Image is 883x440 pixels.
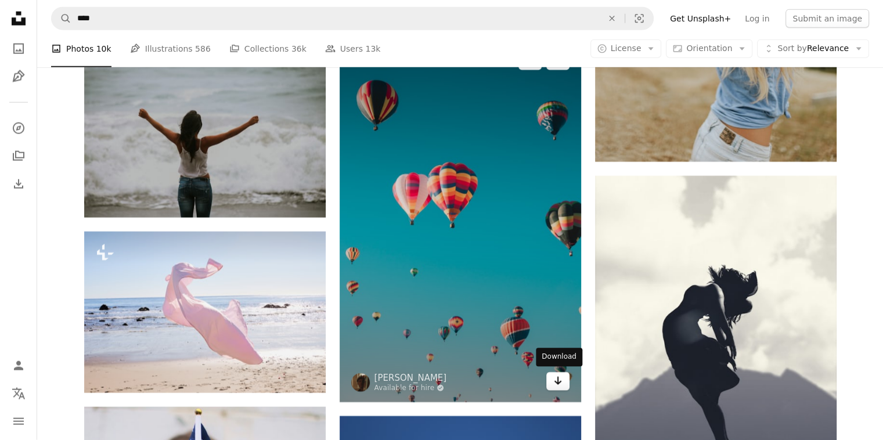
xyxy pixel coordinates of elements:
a: Collections 36k [229,30,307,67]
button: Sort byRelevance [757,39,869,58]
a: Download [546,372,570,391]
img: a woman in a pink dress is on the beach [84,232,326,393]
a: Available for hire [374,384,447,393]
img: Go to ian dooley's profile [351,373,370,392]
button: Orientation [666,39,752,58]
span: License [611,44,641,53]
a: Users 13k [325,30,381,67]
form: Find visuals sitewide [51,7,654,30]
button: Visual search [625,8,653,30]
a: silhouette of person jumping in mid-air during daytime [595,352,837,362]
a: Illustrations 586 [130,30,211,67]
button: License [590,39,662,58]
a: [PERSON_NAME] [374,372,447,384]
button: Search Unsplash [52,8,71,30]
a: Photos [7,37,30,60]
a: Illustrations [7,65,30,88]
a: Download History [7,172,30,196]
button: Language [7,382,30,405]
button: Clear [599,8,625,30]
a: Explore [7,117,30,140]
span: 13k [365,42,380,55]
a: Collections [7,145,30,168]
a: Get Unsplash+ [663,9,738,28]
span: 36k [291,42,307,55]
img: woman in white spaghetti strap top standing on the seashore [84,57,326,218]
a: assorted hot air balloons flying at high altitude during daytime [340,215,581,226]
span: 586 [195,42,211,55]
div: Download [536,348,582,367]
a: Log in [738,9,776,28]
button: Submit an image [785,9,869,28]
a: a woman in a pink dress is on the beach [84,306,326,317]
span: Orientation [686,44,732,53]
button: Menu [7,410,30,433]
a: Log in / Sign up [7,354,30,377]
span: Sort by [777,44,806,53]
a: Home — Unsplash [7,7,30,33]
a: woman in white spaghetti strap top standing on the seashore [84,132,326,142]
img: assorted hot air balloons flying at high altitude during daytime [340,40,581,402]
span: Relevance [777,43,849,55]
